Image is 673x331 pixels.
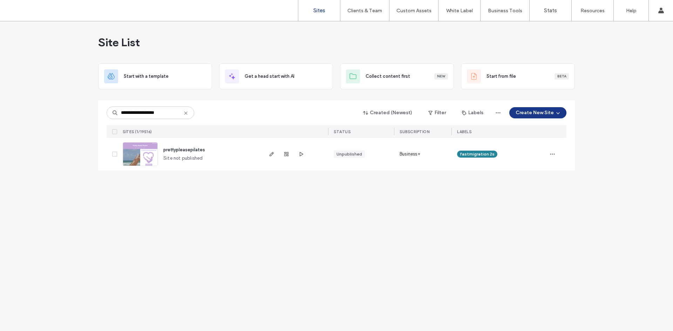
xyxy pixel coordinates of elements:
[396,8,431,14] label: Custom Assets
[163,147,205,152] a: prettypleasepilates
[460,151,495,157] span: fastmigration 2s
[456,107,490,118] button: Labels
[123,129,152,134] span: SITES (1/19516)
[457,129,471,134] span: LABELS
[461,63,575,89] div: Start from fileBeta
[313,7,325,14] label: Sites
[334,129,351,134] span: STATUS
[16,5,30,11] span: Help
[347,8,382,14] label: Clients & Team
[366,73,410,80] span: Collect content first
[245,73,294,80] span: Get a head start with AI
[357,107,419,118] button: Created (Newest)
[509,107,566,118] button: Create New Site
[555,73,569,80] div: Beta
[580,8,605,14] label: Resources
[336,151,362,157] div: Unpublished
[488,8,522,14] label: Business Tools
[487,73,516,80] span: Start from file
[544,7,557,14] label: Stats
[98,63,212,89] div: Start with a template
[446,8,473,14] label: White Label
[626,8,637,14] label: Help
[98,35,140,49] span: Site List
[434,73,448,80] div: New
[340,63,454,89] div: Collect content firstNew
[163,155,203,162] span: Site not published
[124,73,169,80] span: Start with a template
[400,151,420,158] span: Business+
[421,107,453,118] button: Filter
[219,63,333,89] div: Get a head start with AI
[400,129,429,134] span: SUBSCRIPTION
